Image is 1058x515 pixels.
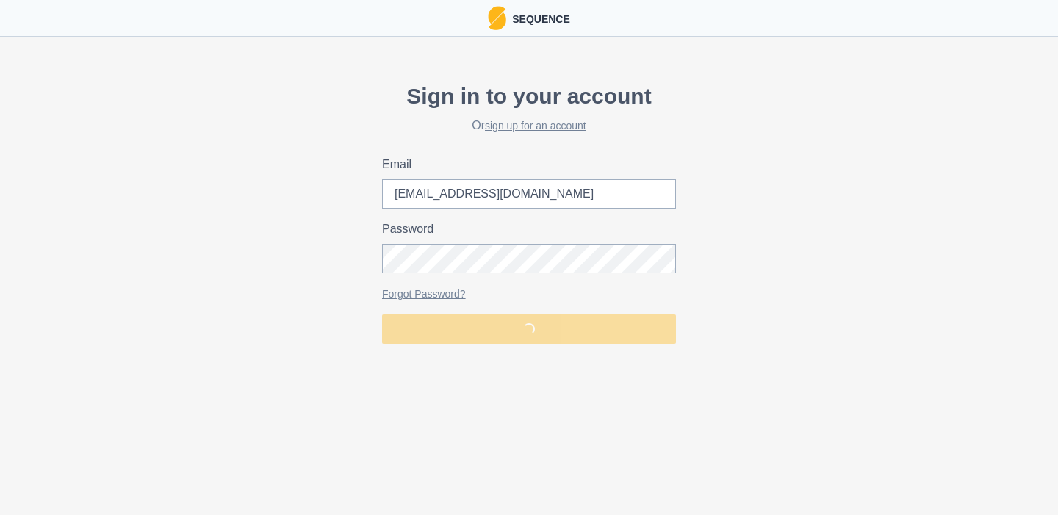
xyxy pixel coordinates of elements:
[506,9,570,27] p: Sequence
[485,120,586,132] a: sign up for an account
[382,79,676,112] p: Sign in to your account
[488,6,570,30] a: LogoSequence
[382,220,667,238] label: Password
[382,156,667,173] label: Email
[382,288,466,300] a: Forgot Password?
[382,118,676,132] h2: Or
[488,6,506,30] img: Logo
